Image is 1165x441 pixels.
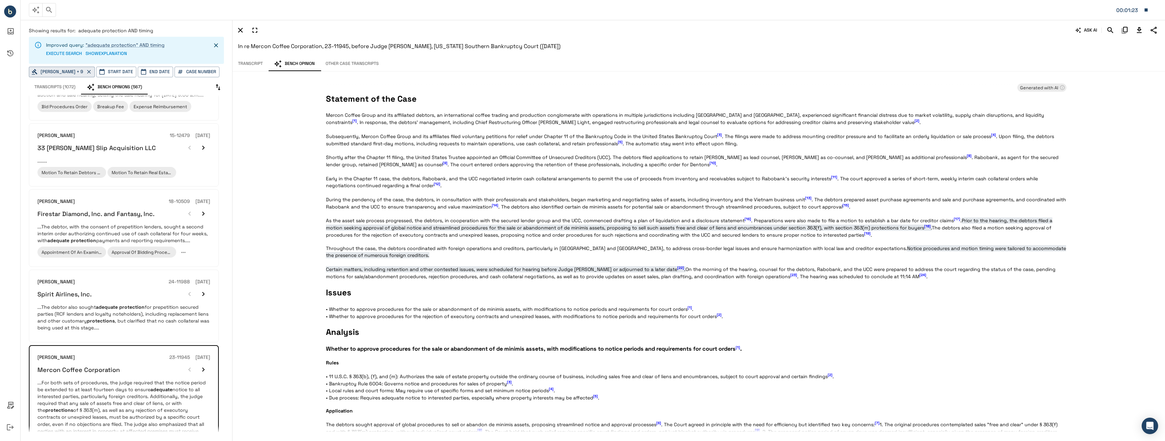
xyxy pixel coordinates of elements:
[864,231,871,236] span: [19]
[924,224,931,228] span: [18]
[112,249,219,255] span: Approval Of Bidding Procedures For Sale Of Assets
[138,67,173,77] button: End Date
[326,345,1067,353] span: Whether to approve procedures for the sale or abandonment of de minimis assets, with modification...
[29,67,95,77] button: [PERSON_NAME] + 9
[477,428,482,432] span: [8]
[97,104,124,110] span: Breakup Fee
[656,421,661,425] span: [6]
[37,379,210,441] p: ...For both sets of procedures, the judge required that the notice period be extended to at least...
[37,278,75,286] h6: [PERSON_NAME]
[233,57,268,71] button: Transcript
[42,104,88,110] span: Bid Procedures Order
[326,217,1052,231] span: Prior to the hearing, the debtors filed a motion seeking approval of global notice and streamline...
[119,304,145,310] em: protection
[1074,24,1099,36] button: ASK AI
[46,42,165,48] p: Improved query:
[170,132,190,139] h6: 15-12479
[86,48,127,59] button: SHOWEXPLANATION
[195,198,210,205] h6: [DATE]
[443,161,448,165] span: [9]
[45,407,73,413] em: protections
[717,313,722,317] span: [2]
[991,133,996,137] span: [4]
[195,132,210,139] h6: [DATE]
[37,366,120,374] h6: Mercon Coffee Corporation
[268,57,320,71] button: Bench Opinion
[326,287,1067,298] span: Issues
[875,421,880,425] span: [7]
[1017,83,1066,92] div: Learn more about Bench Opinions
[352,118,357,123] span: [1]
[42,249,103,255] span: Appointment Of An Examiner
[326,326,1067,338] span: Analysis
[1116,6,1140,15] div: Matter: 107868.0001
[1017,85,1061,91] span: Generated with AI
[96,67,136,77] button: Start Date
[967,154,972,158] span: [8]
[150,386,172,393] em: adequate
[805,196,812,200] span: [13]
[492,203,498,207] span: [14]
[320,57,384,71] button: Other Case Transcripts
[86,42,165,48] a: "adequate protection" AND timing
[37,223,210,244] p: ...The debtor, with the consent of prepetition lenders, sought a second interim order authorizing...
[211,40,221,50] button: Close
[831,175,837,179] span: [11]
[29,27,76,34] span: Showing results for:
[81,80,148,94] button: Bench Opinions (567)
[745,217,751,221] span: [16]
[549,387,554,391] span: [4]
[1113,3,1152,17] button: Matter: 107868.0001
[1105,24,1116,36] button: Search
[29,80,81,94] button: Transcripts (1072)
[842,203,849,207] span: [15]
[87,318,115,324] em: protections
[37,210,155,218] h6: Firestar Diamond, Inc. and Fantasy, Inc.
[326,359,1067,366] span: Rules
[828,373,833,377] span: [2]
[238,43,561,50] span: In re Mercon Coffee Corporation, 23-11945, before Judge [PERSON_NAME], [US_STATE] Southern Bankru...
[1133,24,1145,36] button: Download Transcript
[37,157,210,164] p: .......
[37,304,210,331] p: ...The debtor also sought for prepetition secured parties (RCF lenders and loyalty noteholders), ...
[677,265,684,270] span: [22]
[42,170,106,176] span: Motion To Retain Debtors Atty
[112,170,190,176] span: Motion To Retain Real Estate Advisor
[195,278,210,286] h6: [DATE]
[1142,418,1158,434] div: Open Intercom Messenger
[717,133,722,137] span: [3]
[755,428,760,432] span: [9]
[593,394,598,398] span: [5]
[134,104,187,110] span: Expense Reimbursement
[169,278,190,286] h6: 24-11988
[47,237,69,244] em: adequate
[326,93,1067,105] span: Statement of the Case
[954,217,960,221] span: [17]
[710,161,716,165] span: [10]
[37,132,75,139] h6: [PERSON_NAME]
[434,182,440,186] span: [12]
[919,273,926,277] span: [24]
[618,140,623,144] span: [5]
[195,354,210,361] h6: [DATE]
[46,48,82,59] button: EXECUTE SEARCH
[1119,24,1131,36] button: Copy Citation
[326,407,1067,414] span: Application
[915,118,919,123] span: [2]
[169,354,190,361] h6: 23-11945
[37,290,92,298] h6: Spirit Airlines, Inc.
[169,198,190,205] h6: 18-10509
[1148,24,1160,36] button: Share Transcript
[71,237,96,244] em: protection
[78,27,153,34] span: adequate protection AND timing
[790,273,797,277] span: [23]
[96,304,118,310] em: adequate
[37,354,75,361] h6: [PERSON_NAME]
[507,380,512,384] span: [3]
[37,144,156,152] h6: 33 [PERSON_NAME] Slip Acquisition LLC
[37,198,75,205] h6: [PERSON_NAME]
[736,345,740,350] span: [1]
[688,305,692,310] span: [1]
[174,67,219,77] button: Case Number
